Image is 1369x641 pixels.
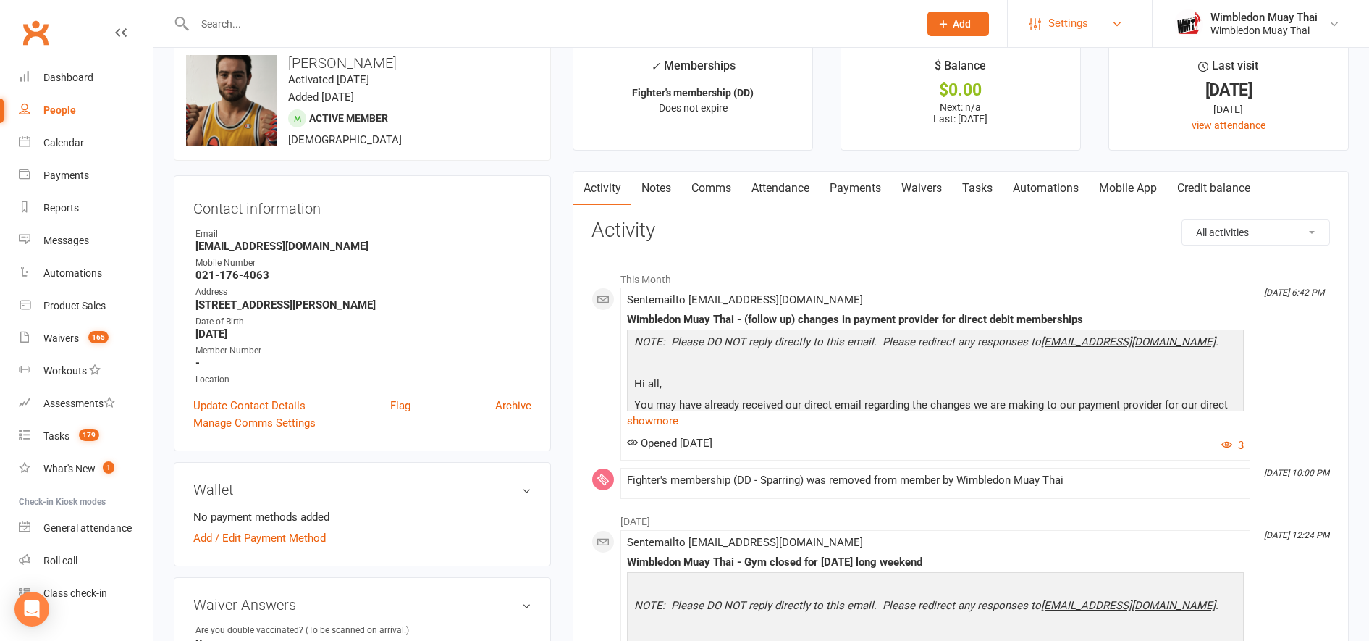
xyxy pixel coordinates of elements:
[195,256,531,270] div: Mobile Number
[1198,56,1258,83] div: Last visit
[627,556,1244,569] div: Wimbledon Muay Thai - Gym closed for [DATE] long weekend
[627,293,863,306] span: Sent email to [EMAIL_ADDRESS][DOMAIN_NAME]
[651,56,736,83] div: Memberships
[14,592,49,627] div: Open Intercom Messenger
[1174,9,1203,38] img: thumb_image1638500057.png
[88,331,109,343] span: 165
[193,195,531,217] h3: Contact information
[634,599,1218,612] i: NOTE: Please DO NOT reply directly to this email. Please redirect any responses to .
[43,72,93,83] div: Dashboard
[627,437,712,450] span: Opened [DATE]
[43,267,102,279] div: Automations
[631,375,1240,396] p: Hi all,
[659,102,728,114] span: Does not expire
[953,18,971,30] span: Add
[17,14,54,51] a: Clubworx
[19,62,153,94] a: Dashboard
[43,522,132,534] div: General attendance
[19,290,153,322] a: Product Sales
[195,373,531,387] div: Location
[195,240,531,253] strong: [EMAIL_ADDRESS][DOMAIN_NAME]
[1003,172,1089,205] a: Automations
[1210,24,1318,37] div: Wimbledon Muay Thai
[193,529,326,547] a: Add / Edit Payment Method
[43,300,106,311] div: Product Sales
[43,365,87,377] div: Workouts
[79,429,99,441] span: 179
[195,327,531,340] strong: [DATE]
[43,104,76,116] div: People
[1122,83,1335,98] div: [DATE]
[891,172,952,205] a: Waivers
[195,315,531,329] div: Date of Birth
[309,112,388,124] span: Active member
[495,397,531,414] a: Archive
[43,137,84,148] div: Calendar
[19,387,153,420] a: Assessments
[1089,172,1167,205] a: Mobile App
[43,332,79,344] div: Waivers
[19,322,153,355] a: Waivers 165
[627,536,863,549] span: Sent email to [EMAIL_ADDRESS][DOMAIN_NAME]
[190,14,909,34] input: Search...
[651,59,660,73] i: ✓
[193,597,531,613] h3: Waiver Answers
[631,396,1240,452] p: You may have already received our direct email regarding the changes we are making to our payment...
[19,355,153,387] a: Workouts
[43,398,115,409] div: Assessments
[1221,437,1244,454] button: 3
[952,172,1003,205] a: Tasks
[820,172,891,205] a: Payments
[591,506,1330,529] li: [DATE]
[43,430,69,442] div: Tasks
[193,397,306,414] a: Update Contact Details
[195,356,531,369] strong: -
[854,83,1067,98] div: $0.00
[591,219,1330,242] h3: Activity
[195,285,531,299] div: Address
[390,397,410,414] a: Flag
[103,461,114,474] span: 1
[1167,172,1260,205] a: Credit balance
[19,159,153,192] a: Payments
[288,133,402,146] span: [DEMOGRAPHIC_DATA]
[631,172,681,205] a: Notes
[19,577,153,610] a: Class kiosk mode
[1210,11,1318,24] div: Wimbledon Muay Thai
[19,512,153,545] a: General attendance kiosk mode
[43,169,89,181] div: Payments
[927,12,989,36] button: Add
[1048,7,1088,40] span: Settings
[573,172,631,205] a: Activity
[19,94,153,127] a: People
[634,335,1218,348] i: NOTE: Please DO NOT reply directly to this email. Please redirect any responses to .
[1264,288,1324,298] i: [DATE] 6:42 PM
[627,474,1244,487] div: Fighter's membership (DD - Sparring) was removed from member by Wimbledon Muay Thai
[43,587,107,599] div: Class check-in
[1041,599,1216,612] u: [EMAIL_ADDRESS][DOMAIN_NAME]
[288,73,369,86] time: Activated [DATE]
[195,269,531,282] strong: 021-176-4063
[19,420,153,453] a: Tasks 179
[19,257,153,290] a: Automations
[1192,120,1265,131] a: view attendance
[19,127,153,159] a: Calendar
[43,555,77,566] div: Roll call
[195,624,409,637] div: Are you double vaccinated? (To be scanned on arrival.)
[19,192,153,225] a: Reports
[935,56,986,83] div: $ Balance
[1264,530,1329,540] i: [DATE] 12:24 PM
[43,202,79,214] div: Reports
[627,314,1244,326] div: Wimbledon Muay Thai - (follow up) changes in payment provider for direct debit memberships
[632,87,754,99] strong: Fighter's membership (DD)
[193,508,531,526] li: No payment methods added
[195,344,531,358] div: Member Number
[1041,335,1216,348] u: [EMAIL_ADDRESS][DOMAIN_NAME]
[1264,468,1329,478] i: [DATE] 10:00 PM
[19,453,153,485] a: What's New1
[627,411,1244,431] a: show more
[186,55,277,146] img: image1642396839.png
[681,172,741,205] a: Comms
[43,235,89,246] div: Messages
[19,225,153,257] a: Messages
